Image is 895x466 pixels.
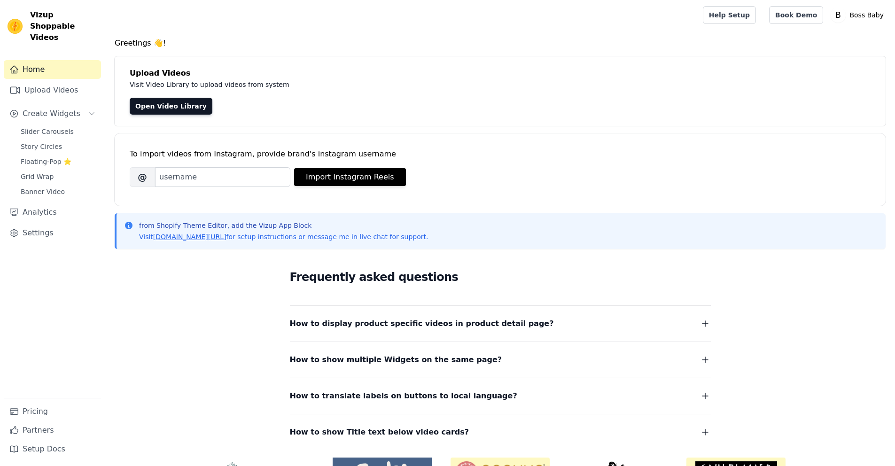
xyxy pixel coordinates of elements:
[130,148,871,160] div: To import videos from Instagram, provide brand's instagram username
[21,187,65,196] span: Banner Video
[115,38,886,49] h4: Greetings 👋!
[4,224,101,242] a: Settings
[130,79,551,90] p: Visit Video Library to upload videos from system
[4,440,101,458] a: Setup Docs
[290,426,711,439] button: How to show Title text below video cards?
[30,9,97,43] span: Vizup Shoppable Videos
[290,317,711,330] button: How to display product specific videos in product detail page?
[4,203,101,222] a: Analytics
[23,108,80,119] span: Create Widgets
[130,167,155,187] span: @
[835,10,841,20] text: B
[703,6,756,24] a: Help Setup
[15,185,101,198] a: Banner Video
[139,232,428,241] p: Visit for setup instructions or message me in live chat for support.
[831,7,887,23] button: B Boss Baby
[290,268,711,287] h2: Frequently asked questions
[4,104,101,123] button: Create Widgets
[290,353,711,366] button: How to show multiple Widgets on the same page?
[290,353,502,366] span: How to show multiple Widgets on the same page?
[290,426,469,439] span: How to show Title text below video cards?
[139,221,428,230] p: from Shopify Theme Editor, add the Vizup App Block
[155,167,290,187] input: username
[294,168,406,186] button: Import Instagram Reels
[4,60,101,79] a: Home
[290,389,517,403] span: How to translate labels on buttons to local language?
[130,98,212,115] a: Open Video Library
[290,389,711,403] button: How to translate labels on buttons to local language?
[769,6,823,24] a: Book Demo
[15,125,101,138] a: Slider Carousels
[21,142,62,151] span: Story Circles
[4,402,101,421] a: Pricing
[21,172,54,181] span: Grid Wrap
[15,170,101,183] a: Grid Wrap
[4,421,101,440] a: Partners
[153,233,226,241] a: [DOMAIN_NAME][URL]
[846,7,887,23] p: Boss Baby
[21,127,74,136] span: Slider Carousels
[4,81,101,100] a: Upload Videos
[290,317,554,330] span: How to display product specific videos in product detail page?
[15,140,101,153] a: Story Circles
[8,19,23,34] img: Vizup
[21,157,71,166] span: Floating-Pop ⭐
[130,68,871,79] h4: Upload Videos
[15,155,101,168] a: Floating-Pop ⭐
